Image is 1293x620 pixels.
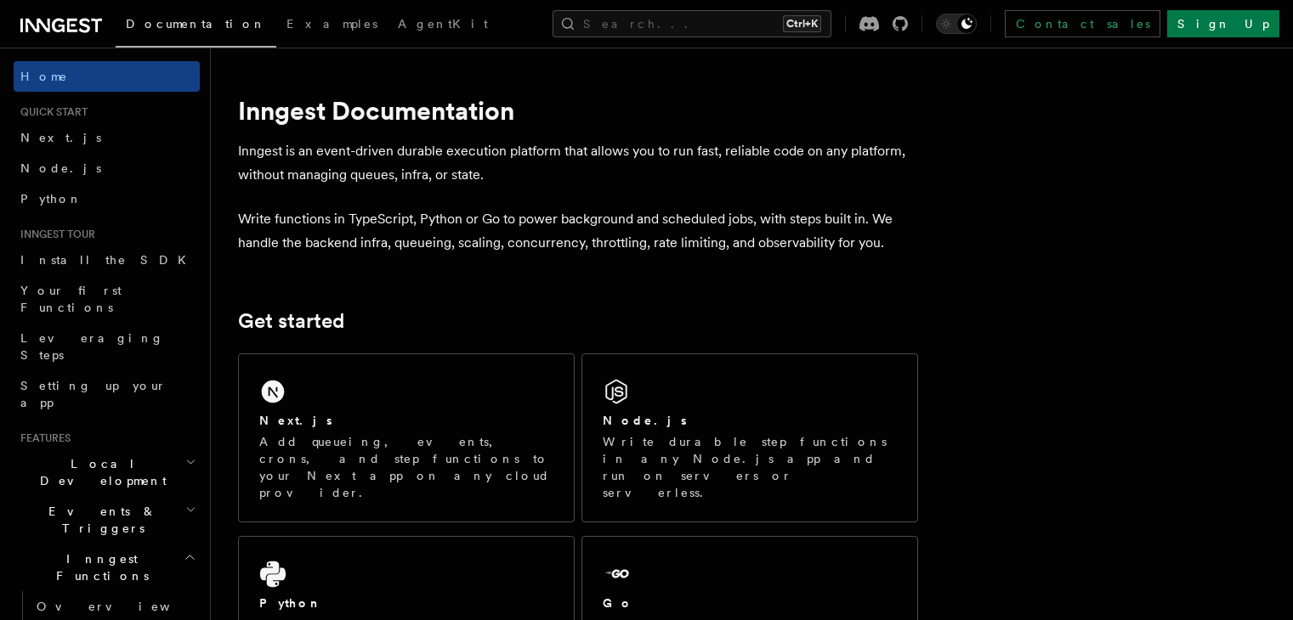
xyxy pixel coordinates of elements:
[603,412,687,429] h2: Node.js
[20,131,101,144] span: Next.js
[259,595,322,612] h2: Python
[20,253,196,267] span: Install the SDK
[14,122,200,153] a: Next.js
[20,379,167,409] span: Setting up your app
[259,433,553,501] p: Add queueing, events, crons, and step functions to your Next app on any cloud provider.
[14,183,200,214] a: Python
[14,496,200,544] button: Events & Triggers
[20,161,101,175] span: Node.js
[388,5,498,46] a: AgentKit
[14,153,200,183] a: Node.js
[126,17,266,31] span: Documentation
[116,5,276,48] a: Documentation
[14,245,200,275] a: Install the SDK
[238,309,344,333] a: Get started
[14,550,184,584] span: Inngest Functions
[238,207,918,255] p: Write functions in TypeScript, Python or Go to power background and scheduled jobs, with steps bu...
[553,10,831,37] button: Search...Ctrl+K
[14,323,200,370] a: Leveraging Steps
[14,431,71,445] span: Features
[603,595,633,612] h2: Go
[14,544,200,591] button: Inngest Functions
[398,17,488,31] span: AgentKit
[14,370,200,418] a: Setting up your app
[1167,10,1279,37] a: Sign Up
[259,412,332,429] h2: Next.js
[14,105,88,119] span: Quick start
[14,61,200,92] a: Home
[581,353,918,522] a: Node.jsWrite durable step functions in any Node.js app and run on servers or serverless.
[14,448,200,496] button: Local Development
[603,433,897,501] p: Write durable step functions in any Node.js app and run on servers or serverless.
[20,192,82,206] span: Python
[14,228,95,241] span: Inngest tour
[20,284,122,314] span: Your first Functions
[14,503,185,537] span: Events & Triggers
[936,14,977,34] button: Toggle dark mode
[276,5,388,46] a: Examples
[14,275,200,323] a: Your first Functions
[286,17,377,31] span: Examples
[20,68,68,85] span: Home
[238,95,918,126] h1: Inngest Documentation
[14,455,185,489] span: Local Development
[1005,10,1160,37] a: Contact sales
[238,353,575,522] a: Next.jsAdd queueing, events, crons, and step functions to your Next app on any cloud provider.
[783,15,821,32] kbd: Ctrl+K
[238,139,918,187] p: Inngest is an event-driven durable execution platform that allows you to run fast, reliable code ...
[37,600,212,613] span: Overview
[20,331,164,362] span: Leveraging Steps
